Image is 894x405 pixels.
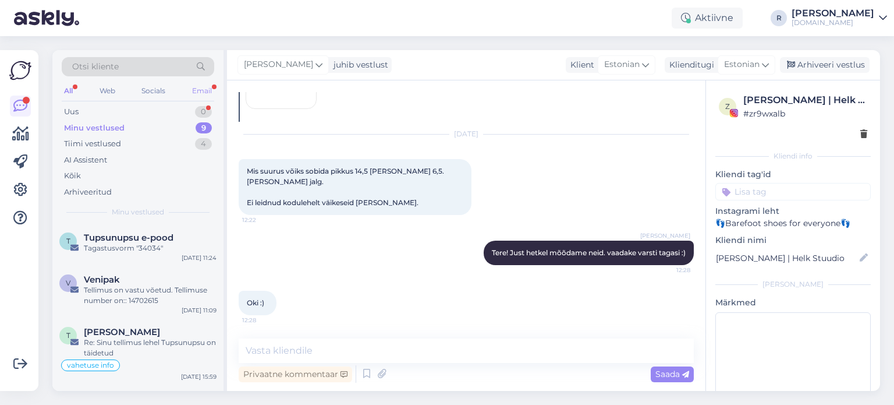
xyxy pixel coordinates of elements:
div: Kõik [64,170,81,182]
span: [PERSON_NAME] [640,231,690,240]
span: Mis suurus võiks sobida pikkus 14,5 [PERSON_NAME] 6,5. [PERSON_NAME] jalg. Ei leidnud kodulehelt ... [247,167,446,207]
div: [DATE] 11:24 [182,253,217,262]
div: [DATE] 15:59 [181,372,217,381]
p: Instagrami leht [715,205,871,217]
div: Aktiivne [672,8,743,29]
p: Kliendi tag'id [715,168,871,181]
div: Klient [566,59,594,71]
div: # zr9wxalb [743,107,867,120]
p: Märkmed [715,297,871,309]
div: Minu vestlused [64,122,125,134]
div: Uus [64,106,79,118]
div: Socials [139,83,168,98]
div: juhib vestlust [329,59,388,71]
img: Askly Logo [9,59,31,82]
span: Venipak [84,274,120,285]
span: Estonian [724,58,760,71]
p: Kliendi nimi [715,234,871,246]
div: [PERSON_NAME] | Helk Stuudio [743,93,867,107]
span: Saada [655,369,689,379]
span: 12:28 [242,316,286,325]
span: Oki :) [247,298,264,307]
div: Arhiveeri vestlus [780,57,870,73]
div: Kliendi info [715,151,871,161]
div: [DATE] [239,129,694,139]
input: Lisa nimi [716,252,857,265]
input: Lisa tag [715,183,871,200]
div: Email [190,83,214,98]
span: Minu vestlused [112,207,164,217]
div: 4 [195,138,212,150]
span: T [66,331,70,340]
div: [DOMAIN_NAME] [792,18,874,27]
span: Estonian [604,58,640,71]
span: 12:22 [242,216,286,224]
div: [DATE] 11:09 [182,306,217,315]
div: All [62,83,75,98]
div: Arhiveeritud [64,186,112,198]
span: Otsi kliente [72,61,119,73]
span: z [725,102,730,111]
a: [PERSON_NAME][DOMAIN_NAME] [792,9,887,27]
div: 0 [195,106,212,118]
div: Web [97,83,118,98]
div: Re: Sinu tellimus lehel Tupsunupsu on täidetud [84,337,217,358]
div: Tagastusvorm "34034" [84,243,217,253]
span: Tere! Just hetkel mõõdame neid. vaadake varsti tagasi :) [492,248,686,257]
div: [PERSON_NAME] [792,9,874,18]
p: 👣Barefoot shoes for everyone👣 [715,217,871,230]
span: vahetuse info [67,362,114,369]
span: V [66,279,70,287]
span: 12:28 [647,266,690,274]
span: [PERSON_NAME] [244,58,313,71]
span: Tupsunupsu e-pood [84,233,173,243]
div: Klienditugi [665,59,714,71]
div: 9 [196,122,212,134]
div: Tellimus on vastu võetud. Tellimuse number on:: 14702615 [84,285,217,306]
div: Privaatne kommentaar [239,367,352,382]
span: Tiina Soans [84,327,160,337]
div: Tiimi vestlused [64,138,121,150]
div: AI Assistent [64,154,107,166]
div: R [771,10,787,26]
div: [PERSON_NAME] [715,279,871,290]
span: T [66,237,70,245]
